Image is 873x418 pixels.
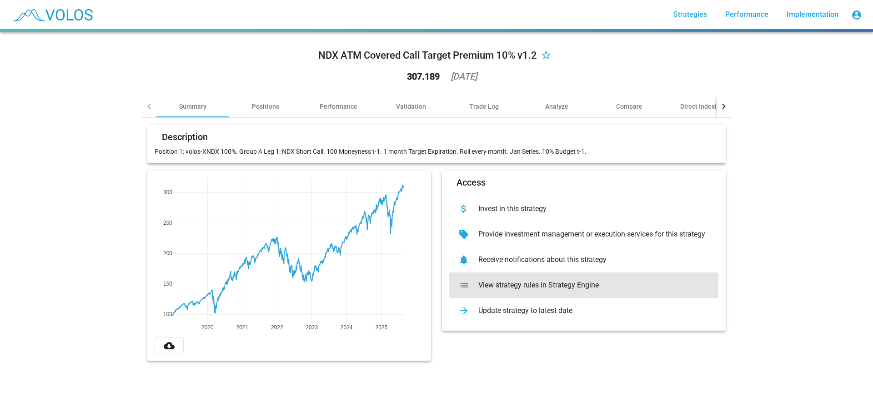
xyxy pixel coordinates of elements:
[407,72,440,81] div: 307.189
[457,278,471,292] mat-icon: list
[457,178,486,187] mat-card-title: Access
[471,255,711,264] div: Receive notifications about this strategy
[471,204,711,213] div: Invest in this strategy
[179,102,206,111] div: Summary
[545,102,568,111] div: Analyze
[449,247,718,272] button: Receive notifications about this strategy
[471,230,711,239] div: Provide investment management or execution services for this strategy
[155,147,718,156] p: Position 1: volos-XNDX 100%. Group A Leg 1: NDX Short Call. 100 Moneyness t-1. 1 month Target Exp...
[320,102,357,111] div: Performance
[851,10,862,20] mat-icon: account_circle
[396,102,426,111] div: Validation
[162,132,208,141] mat-card-title: Description
[457,303,471,318] mat-icon: arrow_forward
[541,50,552,61] mat-icon: star_border
[471,306,711,315] div: Update strategy to latest date
[680,102,724,111] div: Direct Indexing
[164,340,175,351] mat-icon: cloud_download
[449,298,718,323] button: Update strategy to latest date
[449,272,718,298] button: View strategy rules in Strategy Engine
[457,252,471,267] mat-icon: notifications
[7,3,97,26] img: blue_transparent.png
[471,281,711,290] div: View strategy rules in Strategy Engine
[451,72,477,81] div: [DATE]
[616,102,642,111] div: Compare
[318,48,537,63] div: NDX ATM Covered Call Target Premium 10% v1.2
[449,222,718,247] button: Provide investment management or execution services for this strategy
[449,196,718,222] button: Invest in this strategy
[787,10,838,19] span: Implementation
[457,227,471,242] mat-icon: sell
[718,6,776,23] a: Performance
[673,10,707,19] span: Strategies
[779,6,846,23] a: Implementation
[142,118,731,368] summary: DescriptionPosition 1: volos-XNDX 100%. Group A Leg 1: NDX Short Call. 100 Moneyness t-1. 1 month...
[457,201,471,216] mat-icon: attach_money
[666,6,714,23] a: Strategies
[469,102,499,111] div: Trade Log
[725,10,768,19] span: Performance
[252,102,279,111] div: Positions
